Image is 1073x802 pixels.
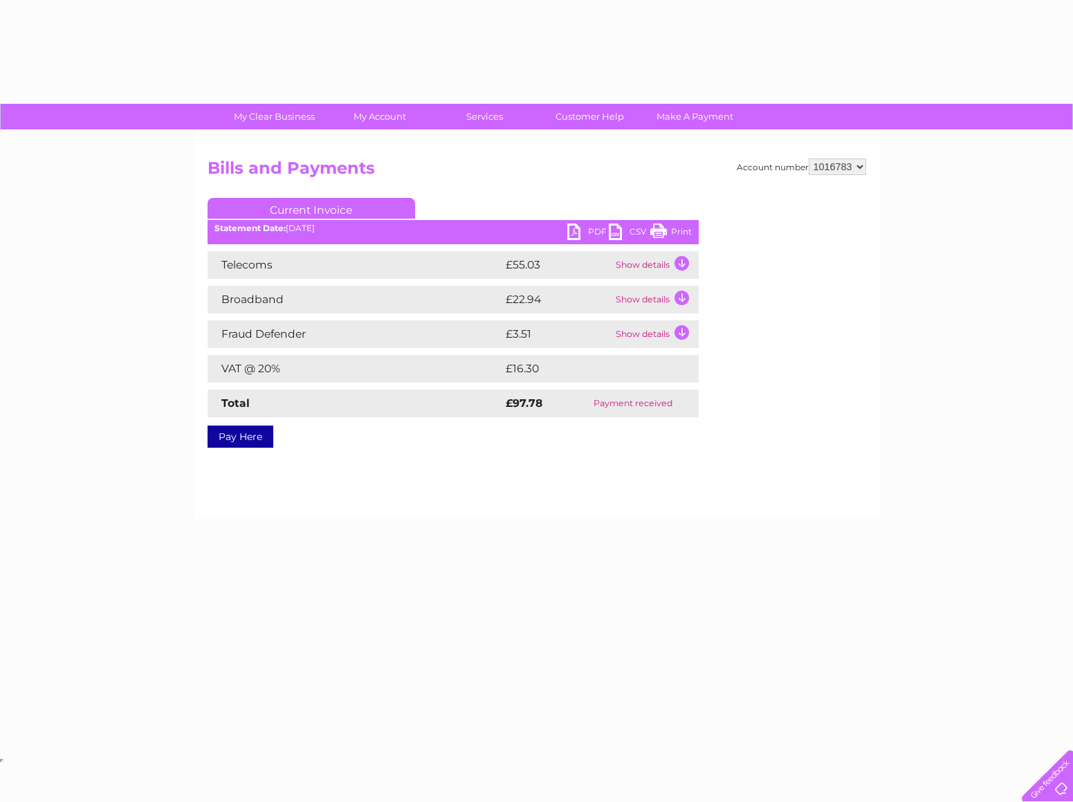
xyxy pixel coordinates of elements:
td: £22.94 [502,286,612,313]
a: Current Invoice [208,198,415,219]
h2: Bills and Payments [208,158,866,185]
a: My Account [322,104,437,129]
td: Broadband [208,286,502,313]
a: CSV [609,224,650,244]
td: Show details [612,286,699,313]
td: Show details [612,251,699,279]
div: Account number [737,158,866,175]
div: [DATE] [208,224,699,233]
td: VAT @ 20% [208,355,502,383]
strong: £97.78 [506,397,542,410]
td: £16.30 [502,355,670,383]
strong: Total [221,397,250,410]
td: £3.51 [502,320,612,348]
a: My Clear Business [217,104,331,129]
b: Statement Date: [214,223,286,233]
td: Payment received [568,390,698,417]
a: Pay Here [208,426,273,448]
td: Telecoms [208,251,502,279]
a: Customer Help [533,104,647,129]
a: Print [650,224,692,244]
td: Fraud Defender [208,320,502,348]
a: Services [428,104,542,129]
td: £55.03 [502,251,612,279]
a: PDF [567,224,609,244]
td: Show details [612,320,699,348]
a: Make A Payment [638,104,752,129]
